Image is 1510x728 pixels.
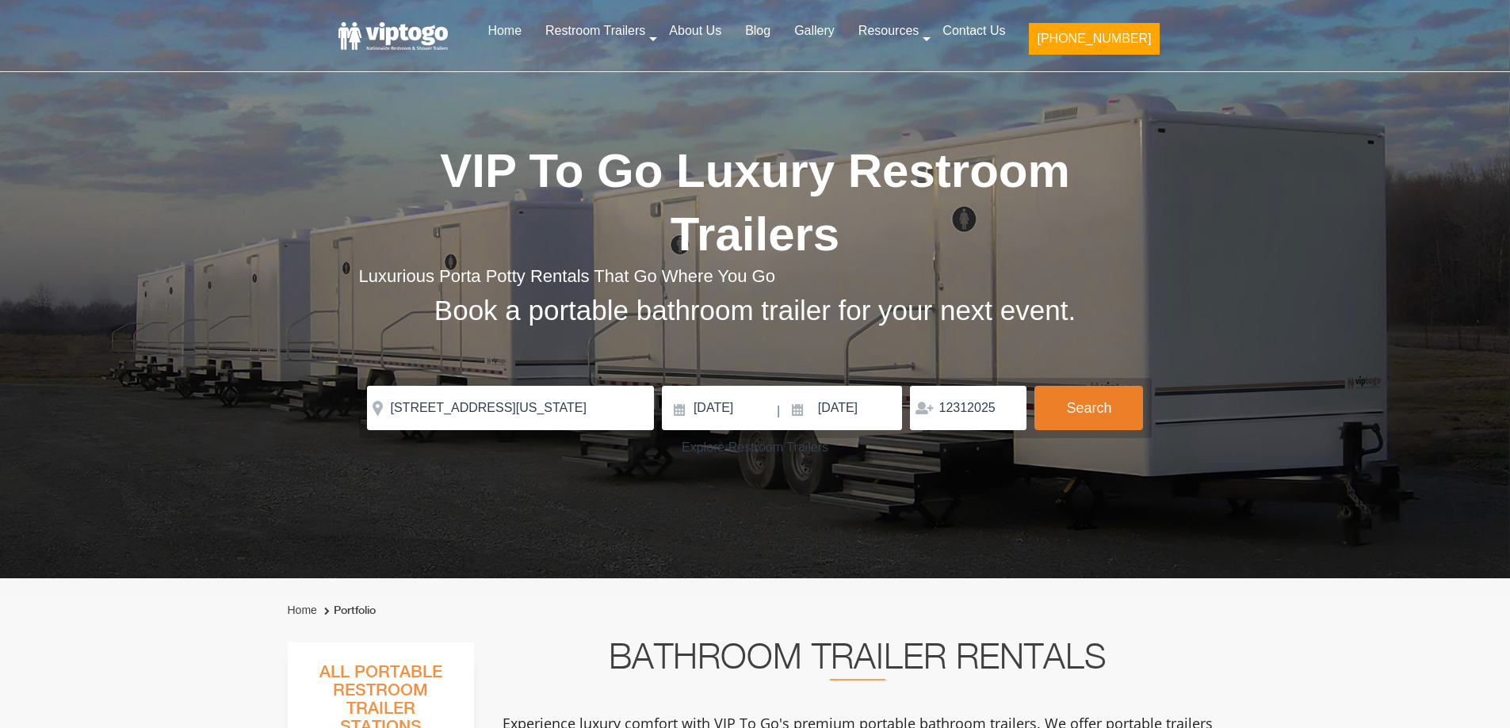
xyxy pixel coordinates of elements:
span: VIP To Go Luxury Restroom Trailers [440,144,1070,261]
a: Restroom Trailers [533,13,657,48]
h2: Bathroom Trailer Rentals [495,642,1220,680]
a: Home [288,604,317,616]
a: About Us [657,13,733,48]
input: Pickup [782,386,903,430]
a: Blog [733,13,782,48]
a: Home [476,13,533,48]
button: [PHONE_NUMBER] [1029,23,1159,55]
span: Luxurious Porta Potty Rentals That Go Where You Go [359,266,775,286]
input: Delivery [662,386,775,430]
button: Search [1034,386,1143,430]
span: | [777,386,780,436]
span: Book a portable bathroom trailer for your next event. [434,295,1076,326]
a: Gallery [782,13,847,48]
a: Resources [847,13,931,48]
input: Where do you need your restroom? [367,386,654,430]
a: [PHONE_NUMBER] [1017,13,1171,64]
li: Portfolio [320,601,376,620]
input: Persons [910,386,1026,430]
a: Contact Us [931,13,1017,48]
